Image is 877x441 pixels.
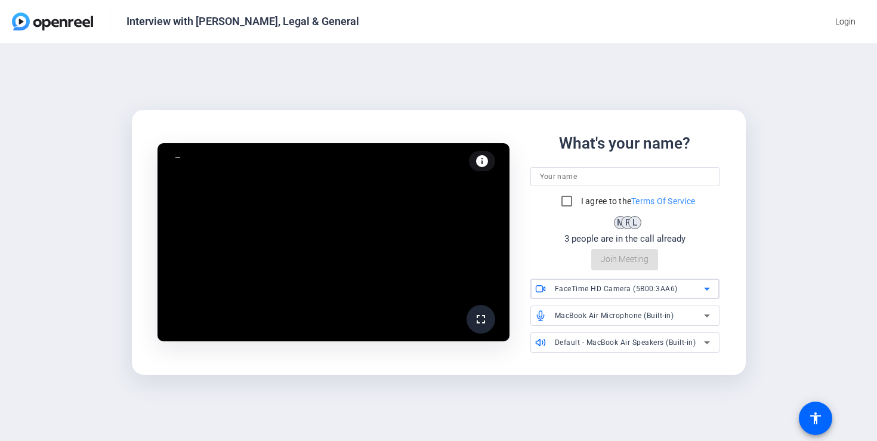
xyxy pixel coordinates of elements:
[555,285,678,293] span: FaceTime HD Camera (5B00:3AA6)
[559,132,690,155] div: What's your name?
[564,232,685,246] div: 3 people are in the call already
[555,338,696,347] span: Default - MacBook Air Speakers (Built-in)
[474,312,488,326] mat-icon: fullscreen
[835,16,856,28] span: Login
[621,216,634,229] div: R
[628,216,641,229] div: L
[475,154,489,168] mat-icon: info
[614,216,627,229] div: M
[808,411,823,425] mat-icon: accessibility
[579,195,696,207] label: I agree to the
[126,14,359,29] div: Interview with [PERSON_NAME], Legal & General
[555,312,674,320] span: MacBook Air Microphone (Built-in)
[631,196,695,206] a: Terms Of Service
[540,169,710,184] input: Your name
[12,13,93,30] img: OpenReel logo
[826,11,865,32] button: Login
